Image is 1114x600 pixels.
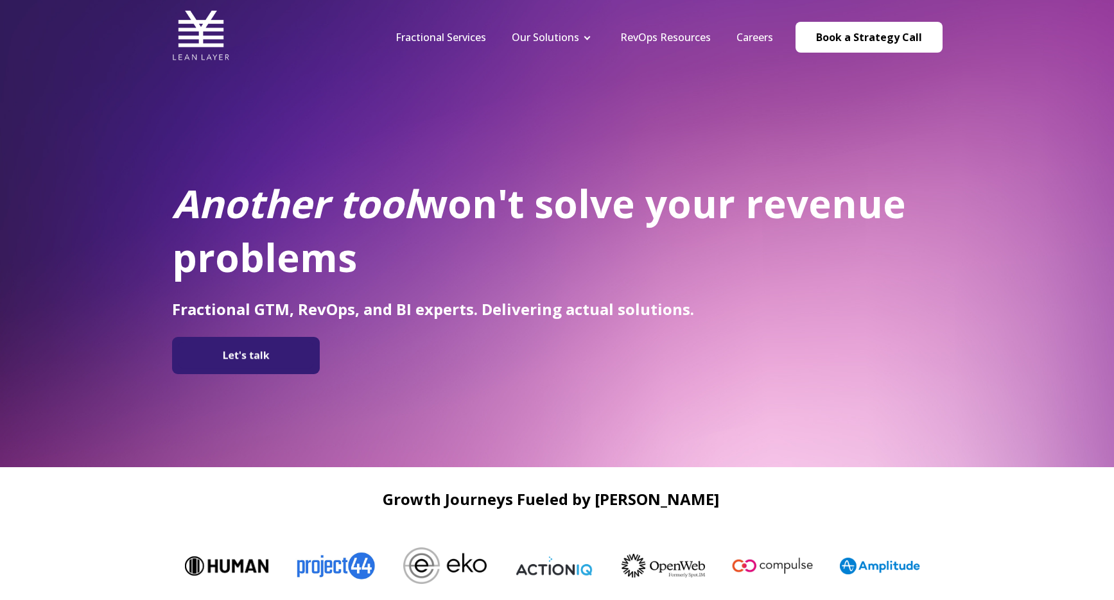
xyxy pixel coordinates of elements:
[182,556,265,576] img: Human
[796,22,943,53] a: Book a Strategy Call
[383,30,786,44] div: Navigation Menu
[736,30,773,44] a: Careers
[172,298,694,320] span: Fractional GTM, RevOps, and BI experts. Delivering actual solutions.
[172,6,230,64] img: Lean Layer Logo
[618,554,702,578] img: OpenWeb
[400,547,483,584] img: Eko
[727,544,811,588] img: Compulse
[512,30,579,44] a: Our Solutions
[396,30,486,44] a: Fractional Services
[837,558,920,574] img: Amplitude
[178,342,313,369] img: Let's talk
[172,177,906,284] span: won't solve your revenue problems
[509,555,593,577] img: ActionIQ
[620,30,711,44] a: RevOps Resources
[172,177,415,230] em: Another tool
[172,490,930,508] h2: Growth Journeys Fueled by [PERSON_NAME]
[291,544,374,587] img: Project44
